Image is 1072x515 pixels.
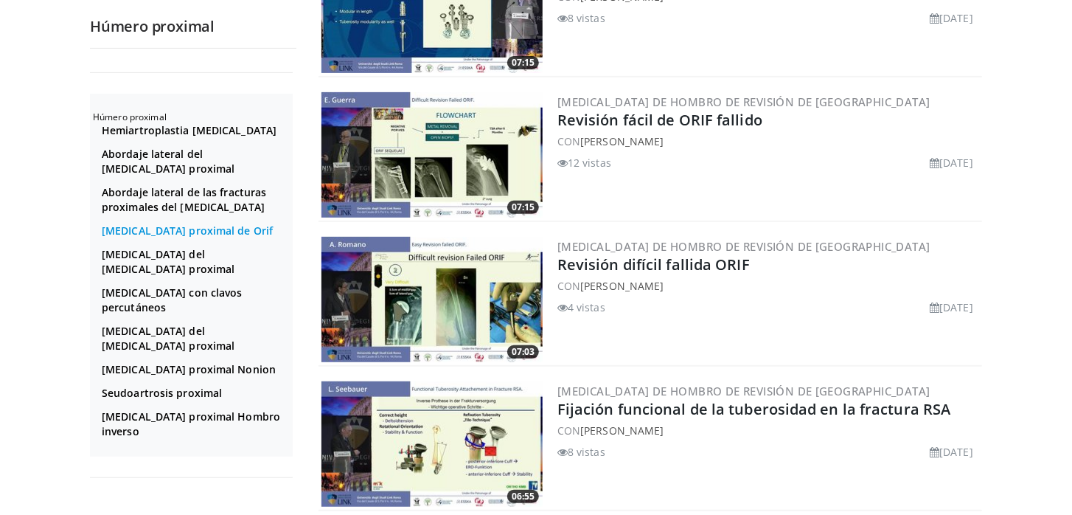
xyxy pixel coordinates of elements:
a: Seudoartrosis proximal [102,386,289,401]
font: CON [557,279,664,293]
a: [MEDICAL_DATA] proximal de Orif [102,224,289,238]
font: 8 vistas [568,11,605,25]
span: 07:15 [507,201,539,214]
font: [DATE] [939,11,973,25]
a: [PERSON_NAME] [580,279,664,293]
font: [DATE] [939,156,973,170]
span: 06:55 [507,490,539,503]
a: Hemiartroplastia [MEDICAL_DATA] [102,123,289,138]
font: [DATE] [939,445,973,459]
img: bcdec364-c554-4472-8b41-6b58adb4684e.300x170_q85_crop-smart_upscale.jpg [321,381,543,507]
a: [MEDICAL_DATA] proximal Hombro inverso [102,409,289,439]
font: [DATE] [939,300,973,314]
font: CON [557,134,664,148]
a: Fijación funcional de la tuberosidad en la fractura RSA [557,399,951,419]
a: [PERSON_NAME] [580,134,664,148]
a: [MEDICAL_DATA] del [MEDICAL_DATA] proximal [102,324,289,353]
span: 07:15 [507,56,539,69]
h2: Todos los temas: [90,499,293,511]
font: 8 vistas [568,445,605,459]
a: 07:15 [321,92,543,218]
a: 06:55 [321,381,543,507]
h2: Húmero proximal [93,111,293,123]
a: [MEDICAL_DATA] de hombro de revisión de [GEOGRAPHIC_DATA] [557,239,930,254]
font: 12 vistas [568,156,611,170]
a: Abordaje lateral de las fracturas proximales del [MEDICAL_DATA] [102,185,289,215]
h2: Húmero proximal [90,17,296,36]
a: [MEDICAL_DATA] con clavos percutáneos [102,286,289,315]
a: Revisión difícil fallida ORIF [557,255,750,274]
img: c099ae5d-b022-44ba-975b-536e40751d07.300x170_q85_crop-smart_upscale.jpg [321,237,543,362]
a: [MEDICAL_DATA] proximal Nonion [102,362,289,377]
a: [PERSON_NAME] [580,424,664,438]
a: Abordaje lateral del [MEDICAL_DATA] proximal [102,147,289,176]
a: [MEDICAL_DATA] del [MEDICAL_DATA] proximal [102,247,289,277]
span: 07:03 [507,345,539,359]
font: 4 vistas [568,300,605,314]
a: Revisión fácil de ORIF fallido [557,110,762,130]
img: 5dcf619f-b63a-443a-a745-ca4be86d333e.300x170_q85_crop-smart_upscale.jpg [321,92,543,218]
a: 07:03 [321,237,543,362]
a: [MEDICAL_DATA] de hombro de revisión de [GEOGRAPHIC_DATA] [557,94,930,109]
font: CON [557,424,664,438]
a: [MEDICAL_DATA] de hombro de revisión de [GEOGRAPHIC_DATA] [557,384,930,398]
